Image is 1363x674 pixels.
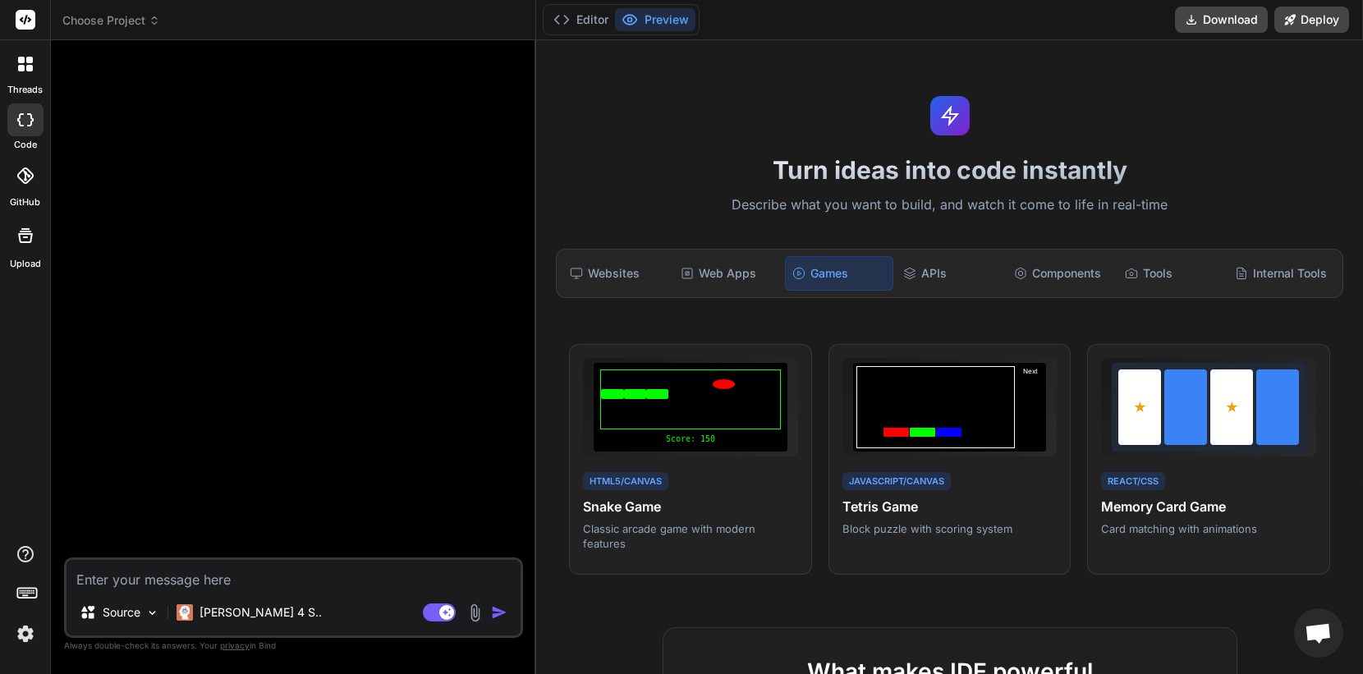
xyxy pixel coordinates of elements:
div: Web Apps [674,256,782,291]
span: privacy [220,640,250,650]
img: Pick Models [145,606,159,620]
div: React/CSS [1101,472,1165,491]
p: [PERSON_NAME] 4 S.. [200,604,322,621]
label: threads [7,83,43,97]
div: Websites [563,256,671,291]
h1: Turn ideas into code instantly [546,155,1353,185]
label: GitHub [10,195,40,209]
h4: Snake Game [583,497,798,516]
p: Classic arcade game with modern features [583,521,798,551]
p: Block puzzle with scoring system [842,521,1058,536]
div: Tools [1118,256,1226,291]
h4: Memory Card Game [1101,497,1316,516]
img: Claude 4 Sonnet [177,604,193,621]
div: APIs [897,256,1004,291]
div: Score: 150 [600,433,780,445]
div: Next [1018,366,1043,448]
p: Source [103,604,140,621]
div: JavaScript/Canvas [842,472,951,491]
div: Games [785,256,894,291]
label: Upload [10,257,41,271]
a: Open chat [1294,608,1343,658]
span: Choose Project [62,12,160,29]
img: settings [11,620,39,648]
button: Editor [547,8,615,31]
img: icon [491,604,507,621]
div: Components [1007,256,1115,291]
p: Always double-check its answers. Your in Bind [64,638,523,653]
p: Describe what you want to build, and watch it come to life in real-time [546,195,1353,216]
label: code [14,138,37,152]
img: attachment [466,603,484,622]
p: Card matching with animations [1101,521,1316,536]
div: Internal Tools [1228,256,1336,291]
button: Deploy [1274,7,1349,33]
h4: Tetris Game [842,497,1058,516]
button: Download [1175,7,1268,33]
div: HTML5/Canvas [583,472,668,491]
button: Preview [615,8,695,31]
